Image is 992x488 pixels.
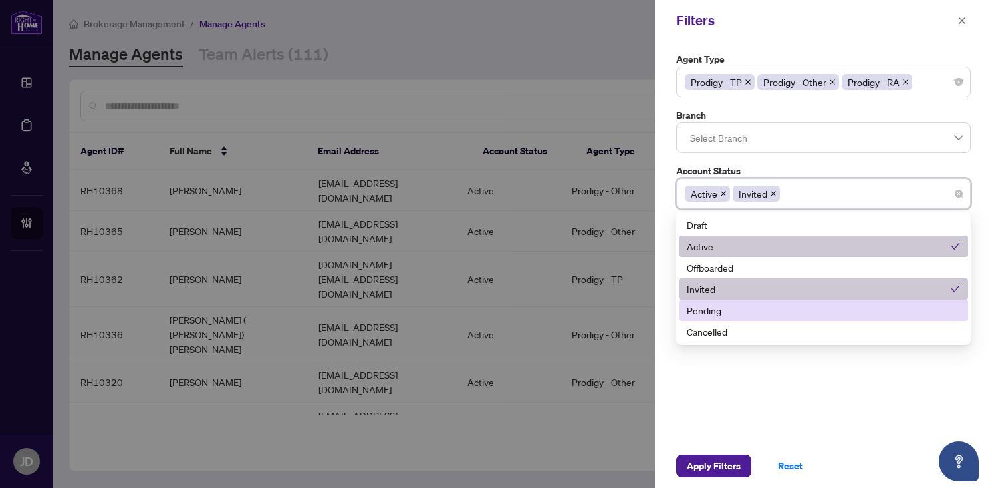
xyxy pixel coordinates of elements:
span: Prodigy - RA [842,74,912,90]
span: Prodigy - RA [848,75,900,89]
div: Offboarded [687,260,960,275]
span: Prodigy - Other [757,74,839,90]
span: Invited [739,186,767,201]
span: Prodigy - TP [685,74,755,90]
span: close [745,79,751,85]
button: Reset [767,455,813,477]
span: close [829,79,836,85]
span: close [720,190,727,197]
div: Invited [679,278,968,300]
span: Reset [778,455,803,477]
span: close [902,79,909,85]
span: Invited [733,186,780,202]
div: Cancelled [687,324,960,339]
div: Pending [679,300,968,321]
label: Agent Type [676,52,971,67]
div: Filters [676,11,953,31]
button: Open asap [939,441,979,481]
span: Prodigy - TP [691,75,742,89]
div: Active [679,236,968,257]
label: Account Status [676,164,971,178]
span: Apply Filters [687,455,741,477]
div: Pending [687,303,960,318]
span: Prodigy - Other [763,75,826,89]
span: close [957,16,967,25]
div: Draft [687,218,960,232]
div: Cancelled [679,321,968,342]
span: check [951,242,960,251]
label: Branch [676,108,971,122]
div: Draft [679,214,968,236]
div: Invited [687,282,951,296]
span: close-circle [955,78,963,86]
span: Active [691,186,717,201]
span: Active [685,186,730,202]
span: close-circle [955,190,963,198]
span: close [770,190,777,197]
button: Apply Filters [676,455,751,477]
div: Active [687,239,951,254]
div: Offboarded [679,257,968,278]
span: check [951,284,960,294]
